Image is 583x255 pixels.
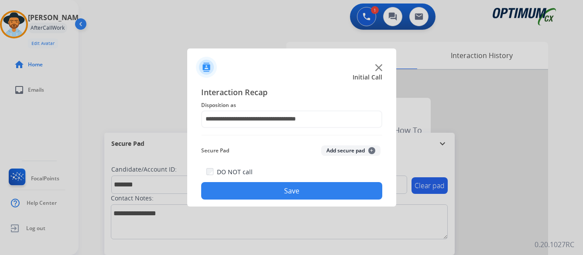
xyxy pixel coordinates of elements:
span: Disposition as [201,100,382,110]
span: Secure Pad [201,145,229,156]
p: 0.20.1027RC [535,239,574,250]
img: contactIcon [196,57,217,78]
label: DO NOT call [217,168,253,176]
span: Interaction Recap [201,86,382,100]
button: Add secure pad+ [321,145,381,156]
span: Initial Call [353,73,382,82]
span: + [368,147,375,154]
button: Save [201,182,382,200]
